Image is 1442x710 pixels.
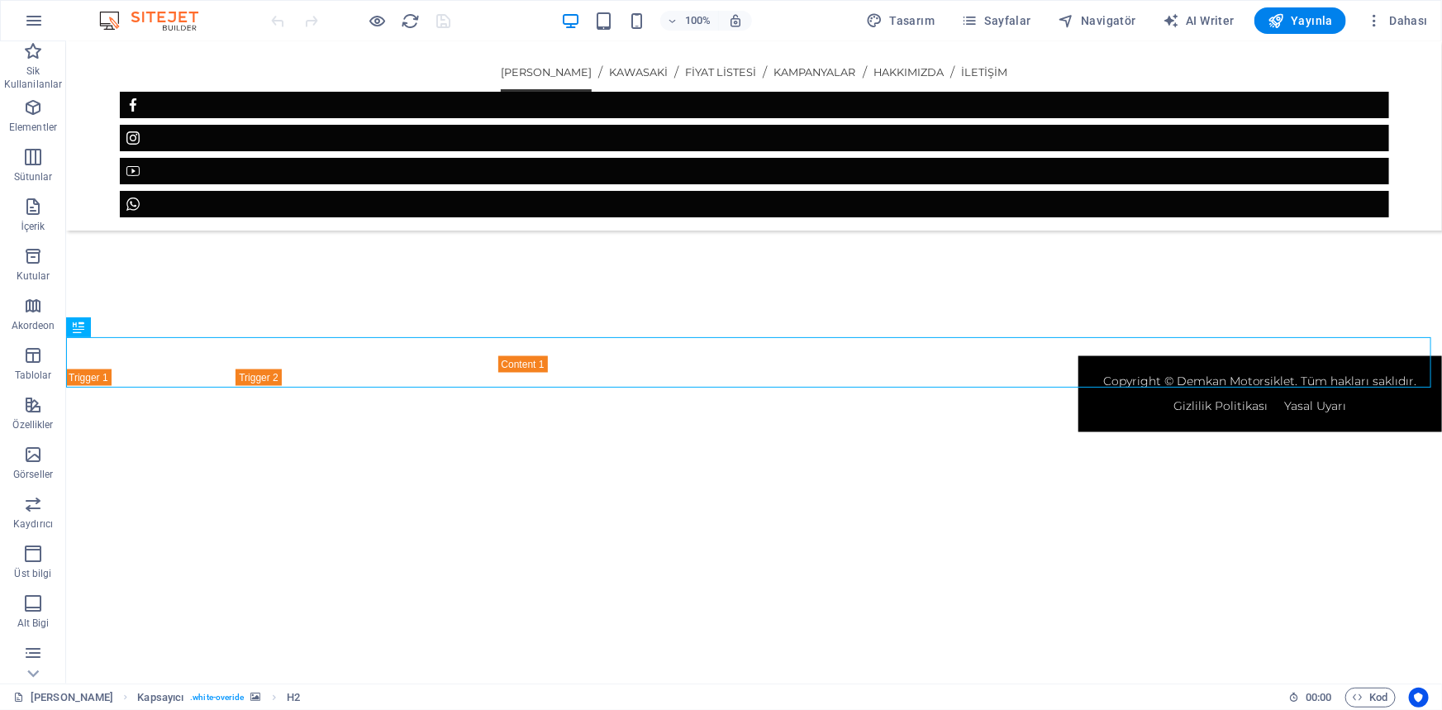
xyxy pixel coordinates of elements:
[17,269,50,283] p: Kutular
[15,369,52,382] p: Tablolar
[13,688,113,708] a: Seçimi iptal etmek için tıkla. Sayfaları açmak için çift tıkla
[660,11,719,31] button: 100%
[859,7,941,34] div: Tasarım (Ctrl+Alt+Y)
[645,596,773,612] span: [PHONE_NUMBER]
[95,11,219,31] img: Editor Logo
[1058,12,1136,29] span: Navigatör
[1306,688,1331,708] span: 00 00
[17,617,50,630] p: Alt Bigi
[137,688,183,708] span: Seçmek için tıkla. Düzenlemek için çift tıkla
[13,468,53,481] p: Görseller
[137,688,300,708] nav: breadcrumb
[13,517,53,531] p: Kaydırıcı
[287,688,300,708] span: Seçmek için tıkla. Düzenlemek için çift tıkla
[1353,688,1388,708] span: Kod
[21,220,45,233] p: İçerik
[728,13,743,28] i: Yeniden boyutlandırmada yakınlaştırma düzeyini seçilen cihaza uyacak şekilde otomatik olarak ayarla.
[190,688,244,708] span: . white-overide
[12,418,53,431] p: Özellikler
[14,170,53,183] p: Sütunlar
[1163,12,1235,29] span: AI Writer
[1345,688,1396,708] button: Kod
[859,7,941,34] button: Tasarım
[961,12,1031,29] span: Sayfalar
[1359,7,1435,34] button: Dahası
[9,121,57,134] p: Elementler
[1366,12,1428,29] span: Dahası
[911,455,951,471] span: 07100
[402,12,421,31] i: Sayfayı yeniden yükleyin
[14,567,51,580] p: Üst bilgi
[1409,688,1429,708] button: Usercentrics
[954,7,1038,34] button: Sayfalar
[1317,691,1320,703] span: :
[251,693,261,702] i: Bu element, arka plan içeriyor
[1051,7,1143,34] button: Navigatör
[1156,7,1241,34] button: AI Writer
[468,455,764,471] span: Zerdalilik Mah. [PERSON_NAME] Cad. No:98/A
[866,12,935,29] span: Tasarım
[401,11,421,31] button: reload
[767,455,908,471] span: [GEOGRAPHIC_DATA]
[1254,7,1346,34] button: Yayınla
[1288,688,1332,708] h6: Oturum süresi
[459,454,959,474] p: ,
[1268,12,1333,29] span: Yayınla
[368,11,388,31] button: Ön izleme modundan çıkıp düzenlemeye devam etmek için buraya tıklayın
[12,319,55,332] p: Akordeon
[685,11,711,31] h6: 100%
